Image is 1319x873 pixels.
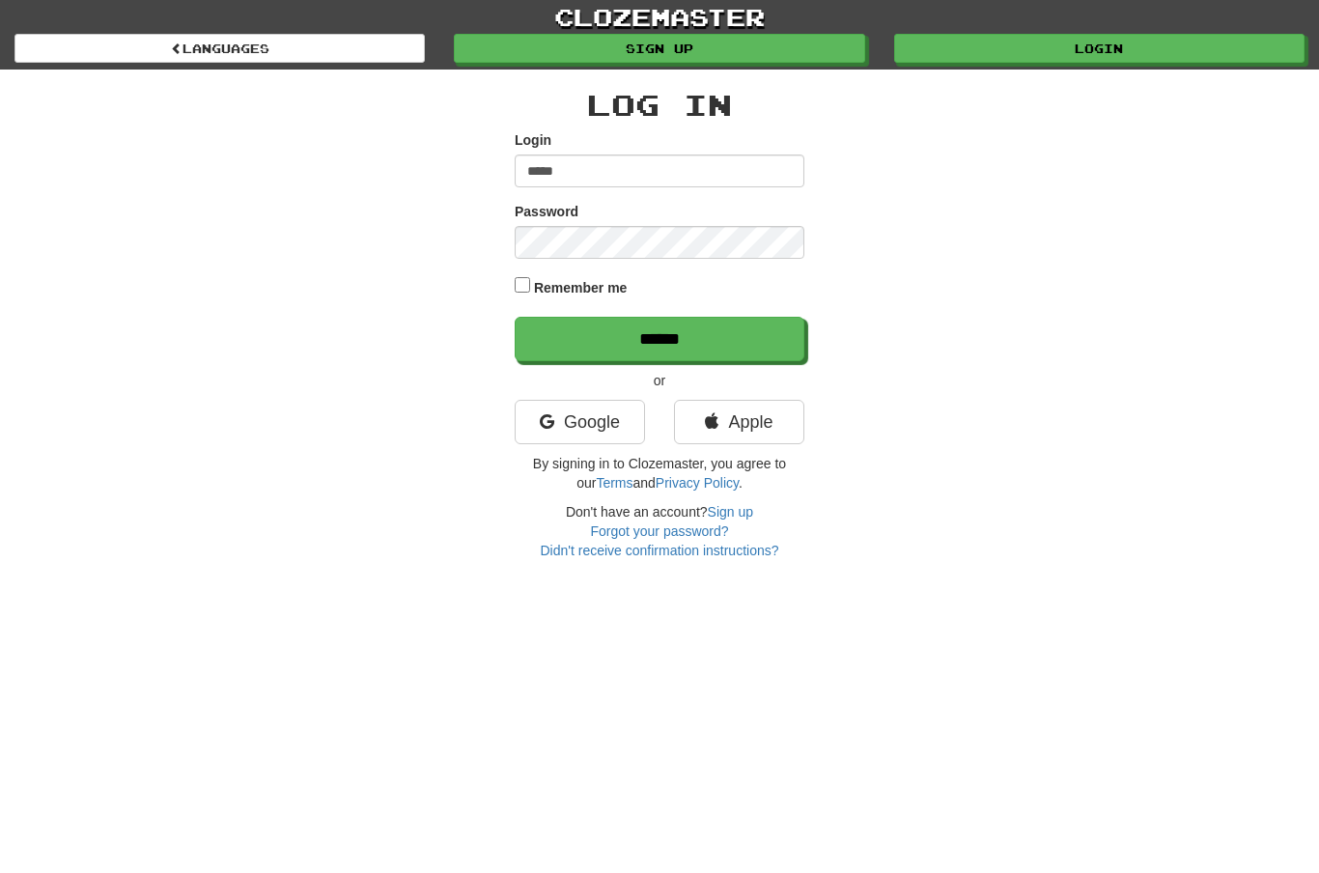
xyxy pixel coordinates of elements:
a: Sign up [454,34,864,63]
a: Didn't receive confirmation instructions? [540,543,778,558]
label: Password [515,202,578,221]
div: Don't have an account? [515,502,804,560]
a: Privacy Policy [656,475,739,491]
a: Languages [14,34,425,63]
a: Login [894,34,1305,63]
a: Terms [596,475,632,491]
a: Google [515,400,645,444]
p: or [515,371,804,390]
h2: Log In [515,89,804,121]
label: Remember me [534,278,628,297]
a: Forgot your password? [590,523,728,539]
p: By signing in to Clozemaster, you agree to our and . [515,454,804,493]
a: Sign up [708,504,753,520]
a: Apple [674,400,804,444]
label: Login [515,130,551,150]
